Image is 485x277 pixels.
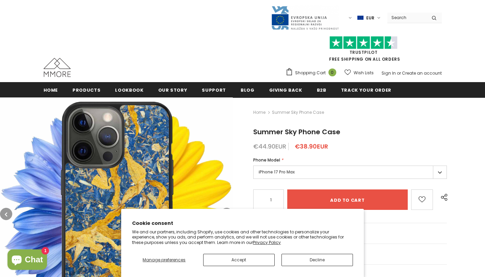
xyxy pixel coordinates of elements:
inbox-online-store-chat: Shopify online store chat [5,249,49,272]
a: Our Story [158,82,188,97]
img: MMORE Cases [44,58,71,77]
input: Add to cart [287,189,408,210]
span: €38.90EUR [295,142,328,151]
button: Decline [281,254,353,266]
span: Summer Sky Phone Case [253,127,340,137]
a: Lookbook [115,82,143,97]
a: Giving back [269,82,302,97]
span: EUR [366,15,374,21]
input: Search Site [387,13,426,22]
span: B2B [317,87,326,93]
span: or [397,70,401,76]
span: Shopping Cart [295,70,326,76]
span: 0 [328,68,336,76]
button: Accept [203,254,275,266]
a: Shopping Cart 0 [286,68,340,78]
span: Giving back [269,87,302,93]
a: support [202,82,226,97]
a: Home [44,82,58,97]
a: Privacy Policy [253,240,281,245]
span: Manage preferences [143,257,185,263]
a: Create an account [402,70,442,76]
span: Our Story [158,87,188,93]
span: FREE SHIPPING ON ALL ORDERS [286,39,442,62]
span: Phone Model [253,157,280,163]
a: Home [253,108,265,117]
button: Manage preferences [132,254,196,266]
span: Blog [241,87,255,93]
a: Wish Lists [344,67,374,79]
a: Blog [241,82,255,97]
a: Track your order [341,82,391,97]
a: Trustpilot [350,49,378,55]
span: €44.90EUR [253,142,286,151]
p: We and our partners, including Shopify, use cookies and other technologies to personalize your ex... [132,229,353,245]
h2: Cookie consent [132,220,353,227]
span: Track your order [341,87,391,93]
img: Javni Razpis [271,5,339,30]
span: Home [44,87,58,93]
label: iPhone 17 Pro Max [253,166,447,179]
span: Summer Sky Phone Case [272,108,324,117]
a: B2B [317,82,326,97]
a: Products [72,82,100,97]
span: Lookbook [115,87,143,93]
span: support [202,87,226,93]
a: Sign In [382,70,396,76]
img: Trust Pilot Stars [329,36,398,49]
a: Javni Razpis [271,15,339,20]
span: Wish Lists [354,70,374,76]
span: Products [72,87,100,93]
